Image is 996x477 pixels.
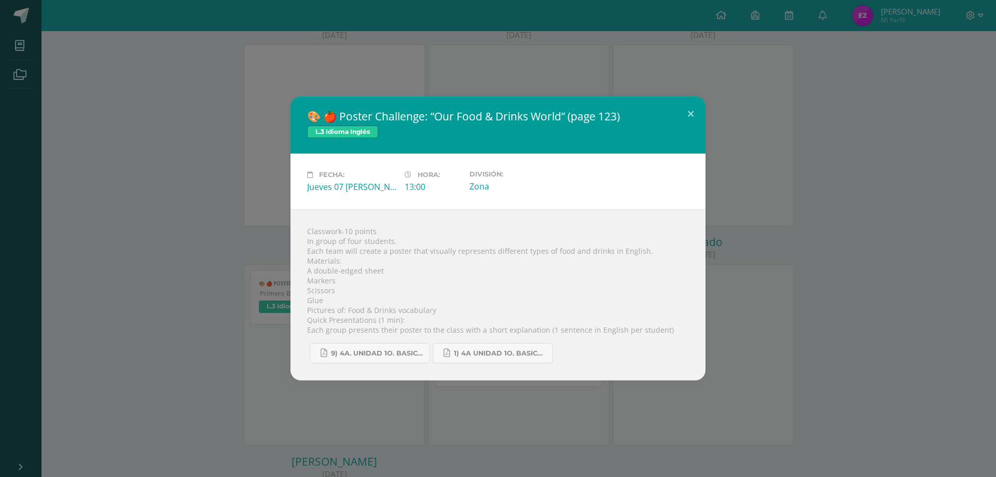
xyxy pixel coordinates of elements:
[454,349,547,358] span: 1) 4a unidad 1o. basico trabajos.pdf
[469,170,559,178] label: División:
[310,343,430,363] a: 9) 4a. unidad 1o. basico Worksheet.pdf
[319,171,344,179] span: Fecha:
[418,171,440,179] span: Hora:
[331,349,424,358] span: 9) 4a. unidad 1o. basico Worksheet.pdf
[307,109,689,124] h2: 🎨 🍎 Poster Challenge: “Our Food & Drinks World” (page 123)
[290,209,706,380] div: Classwork-10 points In group of four students. Each team will create a poster that visually repre...
[676,97,706,132] button: Close (Esc)
[307,181,396,193] div: Jueves 07 [PERSON_NAME]
[307,126,378,138] span: L.3 Idioma Inglés
[433,343,553,363] a: 1) 4a unidad 1o. basico trabajos.pdf
[405,181,461,193] div: 13:00
[469,181,559,192] div: Zona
